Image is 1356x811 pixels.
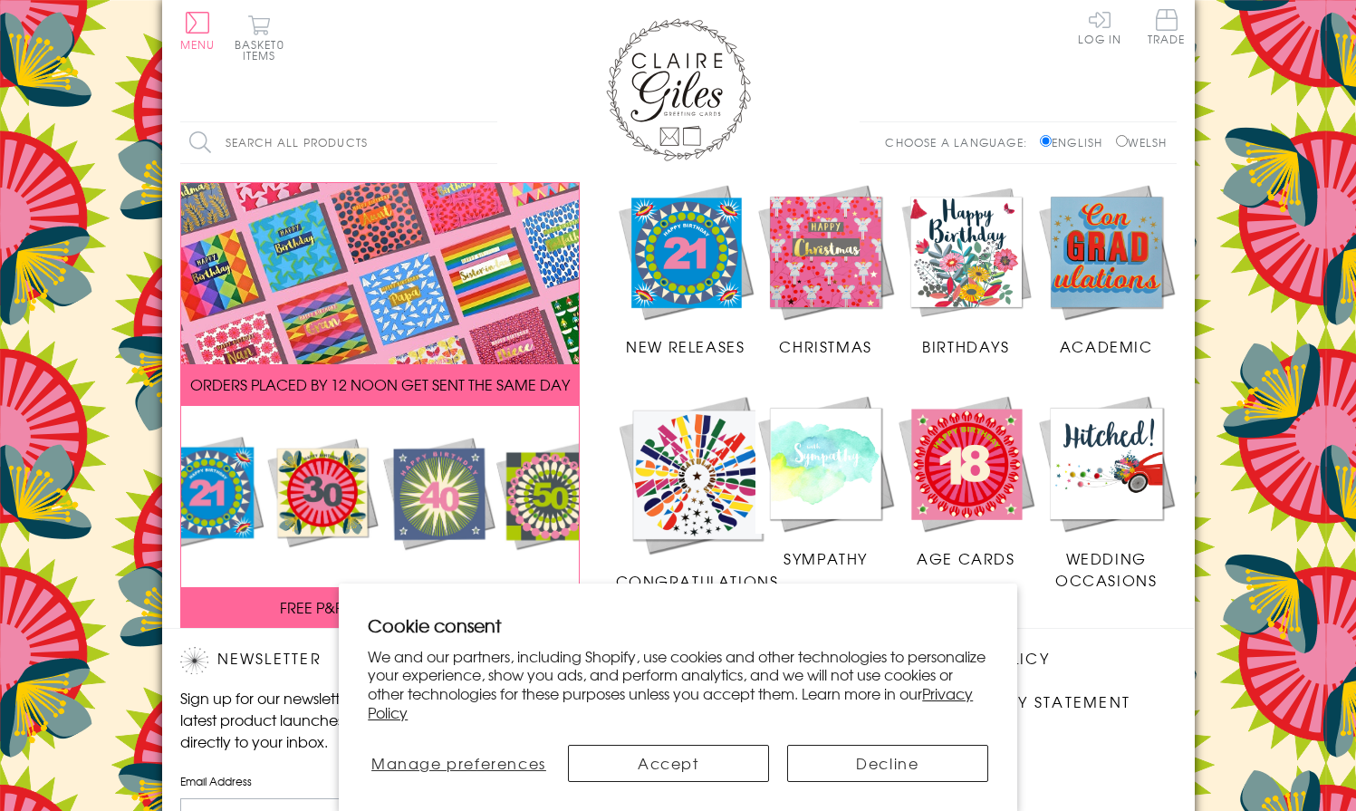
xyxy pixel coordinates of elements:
[1116,134,1168,150] label: Welsh
[1116,135,1128,147] input: Welsh
[885,134,1036,150] p: Choose a language:
[905,690,1130,715] a: Accessibility Statement
[368,745,549,782] button: Manage preferences
[1078,9,1121,44] a: Log In
[190,373,570,395] span: ORDERS PLACED BY 12 NOON GET SENT THE SAME DAY
[368,613,988,638] h2: Cookie consent
[616,393,779,592] a: Congratulations
[180,773,488,789] label: Email Address
[896,182,1036,358] a: Birthdays
[568,745,769,782] button: Accept
[180,647,488,674] h2: Newsletter
[368,682,973,723] a: Privacy Policy
[1040,134,1111,150] label: English
[368,647,988,722] p: We and our partners, including Shopify, use cookies and other technologies to personalize your ex...
[180,687,488,752] p: Sign up for our newsletter to receive the latest product launches, news and offers directly to yo...
[784,547,868,569] span: Sympathy
[479,122,497,163] input: Search
[1040,135,1052,147] input: English
[1148,9,1186,48] a: Trade
[779,335,871,357] span: Christmas
[1148,9,1186,44] span: Trade
[280,596,479,618] span: FREE P&P ON ALL UK ORDERS
[755,393,896,569] a: Sympathy
[917,547,1015,569] span: Age Cards
[180,36,216,53] span: Menu
[371,752,546,774] span: Manage preferences
[1060,335,1153,357] span: Academic
[180,122,497,163] input: Search all products
[626,335,745,357] span: New Releases
[616,570,779,592] span: Congratulations
[1036,393,1177,591] a: Wedding Occasions
[787,745,988,782] button: Decline
[1055,547,1157,591] span: Wedding Occasions
[606,18,751,161] img: Claire Giles Greetings Cards
[755,182,896,358] a: Christmas
[616,182,756,358] a: New Releases
[1036,182,1177,358] a: Academic
[235,14,284,61] button: Basket0 items
[180,12,216,50] button: Menu
[243,36,284,63] span: 0 items
[922,335,1009,357] span: Birthdays
[896,393,1036,569] a: Age Cards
